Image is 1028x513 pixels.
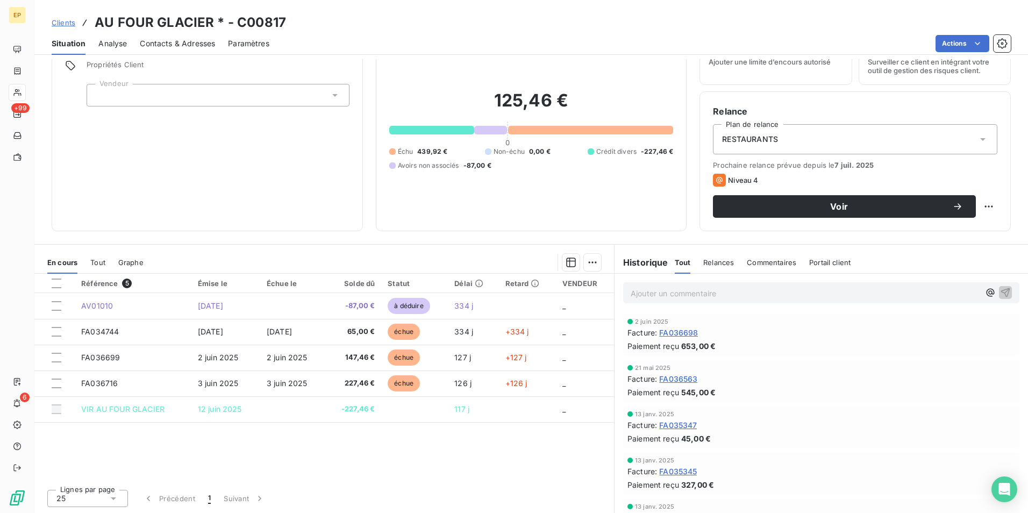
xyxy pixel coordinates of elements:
a: Clients [52,17,75,28]
div: Open Intercom Messenger [991,476,1017,502]
span: -227,46 € [641,147,673,156]
span: 0 [505,138,510,147]
span: Ajouter une limite d’encours autorisé [709,58,831,66]
span: 3 juin 2025 [267,379,308,388]
span: 13 janv. 2025 [635,411,674,417]
span: Graphe [118,258,144,267]
span: Non-échu [494,147,525,156]
span: Contacts & Adresses [140,38,215,49]
div: VENDEUR [562,279,608,288]
span: FA034744 [81,327,119,336]
div: Retard [505,279,550,288]
span: 2 juin 2025 [198,353,239,362]
span: Voir [726,202,952,211]
button: 1 [202,487,217,510]
span: Surveiller ce client en intégrant votre outil de gestion des risques client. [868,58,1002,75]
span: 7 juil. 2025 [834,161,874,169]
span: 25 [56,493,66,504]
span: _ [562,301,566,310]
span: 126 j [454,379,472,388]
span: _ [562,404,566,414]
span: Relances [703,258,734,267]
img: Logo LeanPay [9,489,26,507]
span: 653,00 € [681,340,716,352]
span: Niveau 4 [728,176,758,184]
span: 1 [208,493,211,504]
span: 334 j [454,301,473,310]
span: 227,46 € [332,378,375,389]
span: -87,00 € [463,161,491,170]
span: échue [388,350,420,366]
h2: 125,46 € [389,90,674,122]
span: 545,00 € [681,387,716,398]
span: FA035345 [659,466,697,477]
span: 327,00 € [681,479,714,490]
span: 2 juin 2025 [267,353,308,362]
span: 439,92 € [417,147,447,156]
button: Actions [936,35,989,52]
span: 2 juin 2025 [635,318,669,325]
span: Facture : [627,327,657,338]
span: +127 j [505,353,527,362]
span: _ [562,379,566,388]
span: 21 mai 2025 [635,365,671,371]
div: Statut [388,279,441,288]
h6: Historique [615,256,668,269]
input: Ajouter une valeur [96,90,104,100]
span: Situation [52,38,85,49]
span: +99 [11,103,30,113]
span: Facture : [627,466,657,477]
span: FA036698 [659,327,698,338]
span: [DATE] [198,327,223,336]
span: 334 j [454,327,473,336]
span: FA036563 [659,373,697,384]
span: 117 j [454,404,469,414]
span: FA036699 [81,353,120,362]
div: Émise le [198,279,254,288]
span: En cours [47,258,77,267]
span: Facture : [627,419,657,431]
span: 147,46 € [332,352,375,363]
span: Commentaires [747,258,796,267]
span: Tout [90,258,105,267]
span: Clients [52,18,75,27]
button: Voir [713,195,976,218]
div: EP [9,6,26,24]
span: Échu [398,147,413,156]
span: RESTAURANTS [722,134,778,145]
span: AV01010 [81,301,113,310]
span: Avoirs non associés [398,161,459,170]
span: 6 [20,393,30,402]
span: Paiement reçu [627,479,679,490]
span: _ [562,327,566,336]
span: Paiement reçu [627,387,679,398]
span: Paiement reçu [627,433,679,444]
span: Paiement reçu [627,340,679,352]
span: 45,00 € [681,433,711,444]
span: 13 janv. 2025 [635,457,674,464]
button: Précédent [137,487,202,510]
span: -87,00 € [332,301,375,311]
span: Facture : [627,373,657,384]
div: Solde dû [332,279,375,288]
button: Suivant [217,487,272,510]
span: Tout [675,258,691,267]
span: Paramètres [228,38,269,49]
span: FA035347 [659,419,697,431]
span: Crédit divers [596,147,637,156]
span: 65,00 € [332,326,375,337]
div: Référence [81,279,185,288]
span: 13 janv. 2025 [635,503,674,510]
span: FA036716 [81,379,118,388]
span: Prochaine relance prévue depuis le [713,161,997,169]
span: Analyse [98,38,127,49]
span: Portail client [809,258,851,267]
span: VIR AU FOUR GLACIER [81,404,165,414]
span: _ [562,353,566,362]
span: 3 juin 2025 [198,379,239,388]
h3: AU FOUR GLACIER * - C00817 [95,13,286,32]
span: 127 j [454,353,471,362]
span: échue [388,324,420,340]
h6: Relance [713,105,997,118]
div: Délai [454,279,492,288]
